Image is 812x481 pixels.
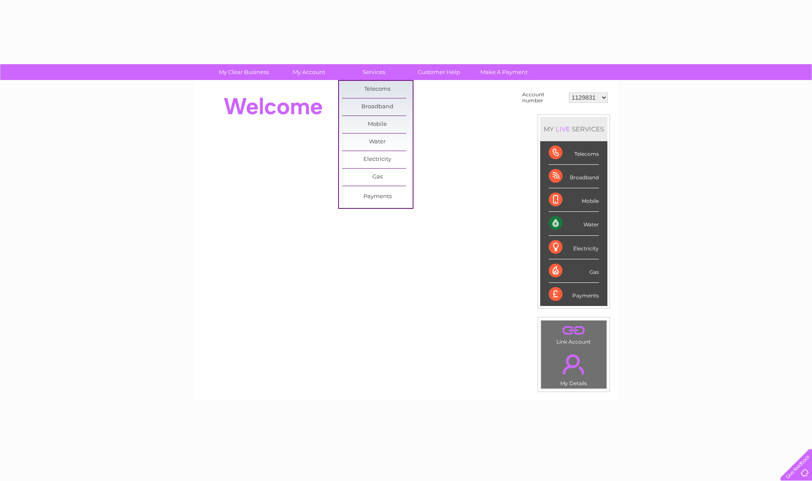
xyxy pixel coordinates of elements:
a: Payments [342,188,413,205]
a: Electricity [342,151,413,168]
a: Make A Payment [469,64,539,80]
td: Link Account [541,320,607,347]
div: Gas [549,259,599,283]
a: Services [339,64,409,80]
td: My Details [541,347,607,389]
a: My Clear Business [208,64,279,80]
div: Broadband [549,165,599,188]
a: . [543,323,604,338]
div: Electricity [549,236,599,259]
div: MY SERVICES [540,117,607,141]
div: LIVE [554,125,572,133]
a: Water [342,134,413,151]
a: Mobile [342,116,413,133]
a: Broadband [342,98,413,116]
div: Mobile [549,188,599,212]
a: Gas [342,169,413,186]
div: Payments [549,283,599,306]
a: . [543,349,604,379]
a: My Account [274,64,344,80]
td: Account number [520,89,567,106]
a: Telecoms [342,81,413,98]
a: Customer Help [404,64,474,80]
div: Telecoms [549,141,599,165]
div: Water [549,212,599,235]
